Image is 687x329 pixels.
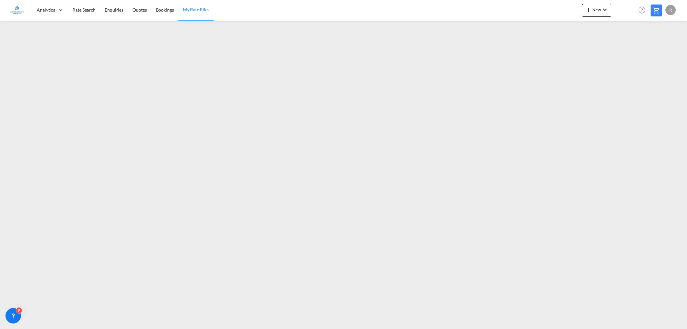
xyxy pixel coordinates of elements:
span: Help [636,5,647,15]
md-icon: icon-chevron-down [601,6,609,14]
span: Analytics [37,7,55,13]
span: Enquiries [105,7,123,13]
span: New [585,7,609,12]
span: Rate Search [72,7,96,13]
div: Help [636,5,651,16]
span: Bookings [156,7,174,13]
span: Quotes [132,7,147,13]
img: e1326340b7c511ef854e8d6a806141ad.jpg [10,3,24,17]
span: My Rate Files [183,7,209,12]
div: R [665,5,676,15]
button: icon-plus 400-fgNewicon-chevron-down [582,4,611,17]
md-icon: icon-plus 400-fg [585,6,592,14]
